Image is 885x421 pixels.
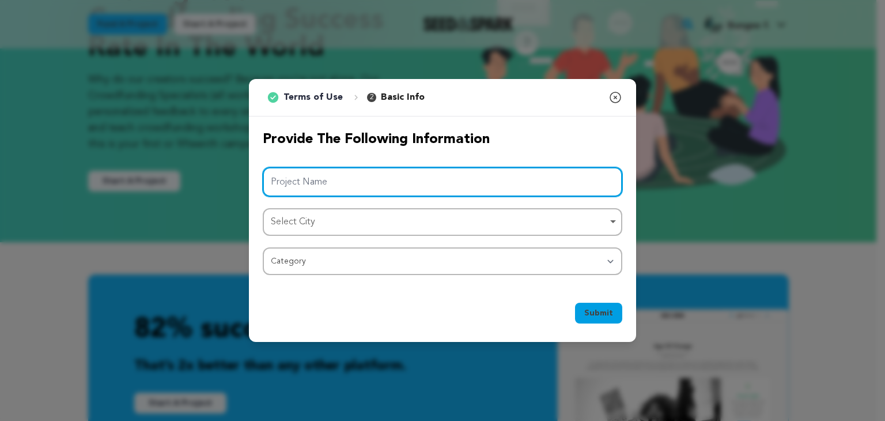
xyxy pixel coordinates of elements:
input: Project Name [263,167,622,197]
h2: Provide the following information [263,130,622,149]
p: Basic Info [381,91,425,104]
span: Submit [584,307,613,319]
span: 2 [367,93,376,102]
p: Terms of Use [283,91,343,104]
button: Submit [575,303,622,324]
div: Select City [271,214,607,231]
